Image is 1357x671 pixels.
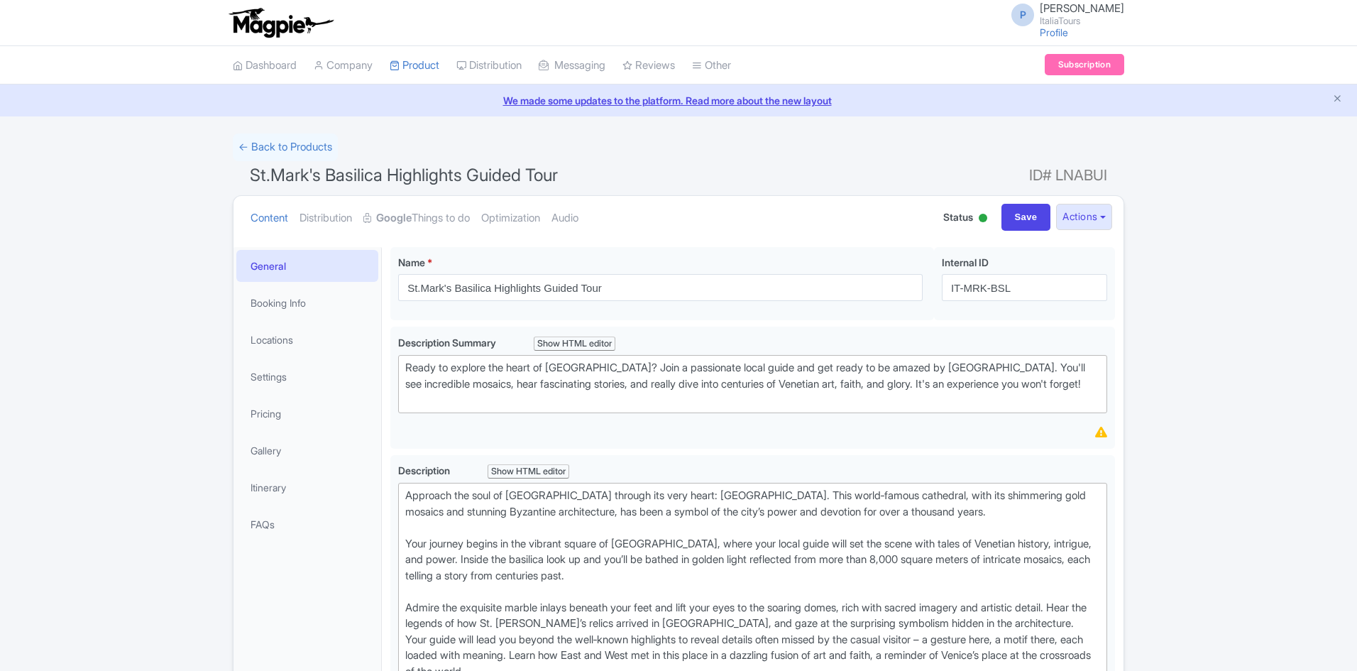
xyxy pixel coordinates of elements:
a: Messaging [539,46,605,85]
span: Status [943,209,973,224]
a: ← Back to Products [233,133,338,161]
button: Actions [1056,204,1112,230]
a: Distribution [300,196,352,241]
a: Settings [236,361,378,393]
a: GoogleThings to do [363,196,470,241]
div: Show HTML editor [488,464,569,479]
span: Internal ID [942,256,989,268]
strong: Google [376,210,412,227]
img: logo-ab69f6fb50320c5b225c76a69d11143b.png [226,7,336,38]
small: ItaliaTours [1040,16,1124,26]
a: Reviews [622,46,675,85]
a: Product [390,46,439,85]
div: Ready to explore the heart of [GEOGRAPHIC_DATA]? Join a passionate local guide and get ready to b... [405,360,1100,408]
a: P [PERSON_NAME] ItaliaTours [1003,3,1124,26]
a: Itinerary [236,471,378,503]
span: Description Summary [398,337,498,349]
a: FAQs [236,508,378,540]
a: Other [692,46,731,85]
div: Active [976,208,990,230]
a: Pricing [236,398,378,430]
a: Distribution [456,46,522,85]
a: Booking Info [236,287,378,319]
a: Optimization [481,196,540,241]
a: General [236,250,378,282]
a: Locations [236,324,378,356]
span: St.Mark's Basilica Highlights Guided Tour [250,165,558,185]
div: Show HTML editor [534,337,615,351]
a: Company [314,46,373,85]
a: Subscription [1045,54,1124,75]
span: ID# LNABUI [1029,161,1107,190]
a: Audio [551,196,578,241]
a: Dashboard [233,46,297,85]
input: Save [1001,204,1051,231]
span: Name [398,256,425,268]
span: [PERSON_NAME] [1040,1,1124,15]
a: We made some updates to the platform. Read more about the new layout [9,93,1348,108]
a: Content [251,196,288,241]
button: Close announcement [1332,92,1343,108]
a: Profile [1040,26,1068,38]
a: Gallery [236,435,378,467]
span: Description [398,464,452,476]
span: P [1011,4,1034,26]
